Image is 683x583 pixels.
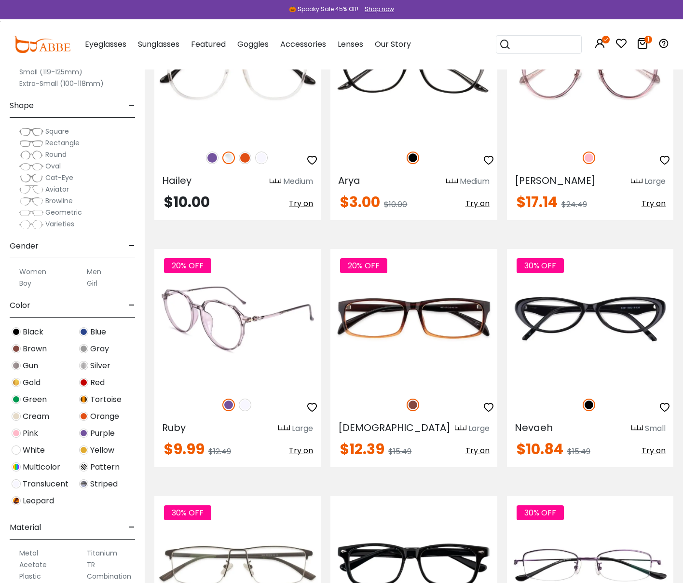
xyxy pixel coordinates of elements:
[12,412,21,421] img: Cream
[517,258,564,273] span: 30% OFF
[465,195,490,212] button: Try on
[338,174,360,187] span: Arya
[79,378,88,387] img: Red
[45,126,69,136] span: Square
[23,444,45,456] span: White
[90,428,115,439] span: Purple
[19,547,38,559] label: Metal
[222,399,235,411] img: Purple
[23,495,54,507] span: Leopard
[154,249,321,388] img: Translucent Ruby - TR ,Light Weight
[270,178,281,185] img: size ruler
[465,445,490,456] span: Try on
[12,496,21,505] img: Leopard
[87,278,97,289] label: Girl
[283,176,313,187] div: Medium
[87,547,117,559] label: Titanium
[12,327,21,336] img: Black
[85,39,126,50] span: Eyeglasses
[206,152,219,164] img: Purple
[129,516,135,539] span: -
[164,192,210,212] span: $10.00
[507,249,673,388] a: Black Nevaeh - Acetate ,Universal Bridge Fit
[19,66,82,78] label: Small (119-125mm)
[19,266,46,278] label: Women
[12,361,21,370] img: Gun
[407,399,419,411] img: Brown
[239,152,251,164] img: Orange
[129,235,135,258] span: -
[384,199,407,210] span: $10.00
[90,360,110,372] span: Silver
[90,326,106,338] span: Blue
[517,192,558,212] span: $17.14
[19,185,43,194] img: Aviator.png
[280,39,326,50] span: Accessories
[23,326,43,338] span: Black
[644,176,666,187] div: Large
[10,94,34,117] span: Shape
[12,479,21,488] img: Translucent
[23,411,49,422] span: Cream
[19,559,47,570] label: Acetate
[340,192,380,212] span: $3.00
[12,378,21,387] img: Gold
[515,174,596,187] span: [PERSON_NAME]
[255,152,268,164] img: Translucent
[507,2,673,141] a: Pink Naomi - Metal,TR ,Adjust Nose Pads
[208,446,231,457] span: $12.49
[642,442,666,459] button: Try on
[19,78,104,89] label: Extra-Small (100-118mm)
[330,2,497,141] img: Black Arya - TR ,Universal Bridge Fit
[79,327,88,336] img: Blue
[12,462,21,472] img: Multicolor
[583,399,595,411] img: Black
[90,343,109,355] span: Gray
[465,442,490,459] button: Try on
[12,344,21,353] img: Brown
[154,2,321,141] img: Purple Hailey - TR ,Universal Bridge Fit
[191,39,226,50] span: Featured
[10,294,30,317] span: Color
[278,425,290,432] img: size ruler
[642,198,666,209] span: Try on
[338,421,451,434] span: [DEMOGRAPHIC_DATA]
[164,439,205,459] span: $9.99
[87,266,101,278] label: Men
[567,446,590,457] span: $15.49
[45,161,61,171] span: Oval
[90,478,118,490] span: Striped
[365,5,394,14] div: Shop now
[19,139,43,148] img: Rectangle.png
[164,505,211,520] span: 30% OFF
[388,446,411,457] span: $15.49
[79,361,88,370] img: Silver
[45,150,67,159] span: Round
[19,570,41,582] label: Plastic
[644,36,652,43] i: 1
[12,445,21,455] img: White
[517,439,563,459] span: $10.84
[23,428,38,439] span: Pink
[19,220,43,230] img: Varieties.png
[23,360,38,372] span: Gun
[289,195,313,212] button: Try on
[407,152,419,164] img: Black
[12,429,21,438] img: Pink
[330,249,497,388] a: Brown Isaiah - TR ,Universal Bridge Fit
[79,395,88,404] img: Tortoise
[79,429,88,438] img: Purple
[23,343,47,355] span: Brown
[138,39,179,50] span: Sunglasses
[289,5,358,14] div: 🎃 Spooky Sale 45% Off!
[14,36,70,53] img: abbeglasses.com
[631,425,643,432] img: size ruler
[222,152,235,164] img: Clear
[239,399,251,411] img: Translucent
[87,570,131,582] label: Combination
[79,445,88,455] img: Yellow
[561,199,587,210] span: $24.49
[87,559,95,570] label: TR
